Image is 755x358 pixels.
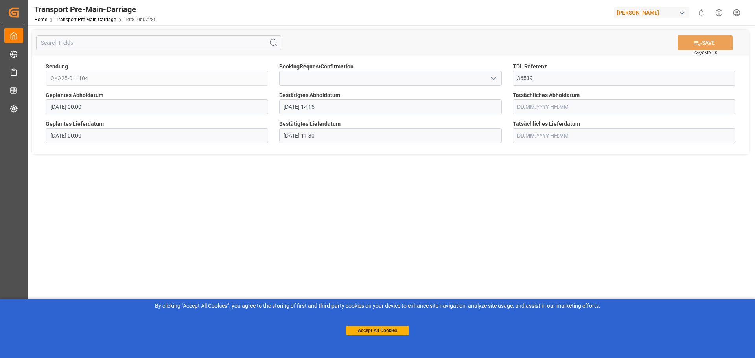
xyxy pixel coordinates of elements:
a: Home [34,17,47,22]
button: Help Center [710,4,728,22]
span: Sendung [46,62,68,71]
input: DD.MM.YYYY HH:MM [279,99,502,114]
span: Bestätigtes Abholdatum [279,91,340,99]
span: Tatsächliches Abholdatum [513,91,580,99]
button: open menu [487,72,499,84]
span: Bestätigtes Lieferdatum [279,120,341,128]
span: Ctrl/CMD + S [694,50,717,56]
div: Transport Pre-Main-Carriage [34,4,155,15]
input: Search Fields [36,35,281,50]
div: By clicking "Accept All Cookies”, you agree to the storing of first and third-party cookies on yo... [6,302,749,310]
div: [PERSON_NAME] [614,7,689,18]
input: DD.MM.YYYY HH:MM [279,128,502,143]
button: show 0 new notifications [692,4,710,22]
a: Transport Pre-Main-Carriage [56,17,116,22]
span: BookingRequestConfirmation [279,62,354,71]
button: SAVE [678,35,733,50]
input: DD.MM.YYYY HH:MM [46,128,268,143]
span: Geplantes Lieferdatum [46,120,104,128]
button: Accept All Cookies [346,326,409,335]
input: DD.MM.YYYY HH:MM [46,99,268,114]
span: TDL Referenz [513,62,547,71]
input: DD.MM.YYYY HH:MM [513,99,735,114]
input: DD.MM.YYYY HH:MM [513,128,735,143]
span: Tatsächliches Lieferdatum [513,120,580,128]
button: [PERSON_NAME] [614,5,692,20]
span: Geplantes Abholdatum [46,91,103,99]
